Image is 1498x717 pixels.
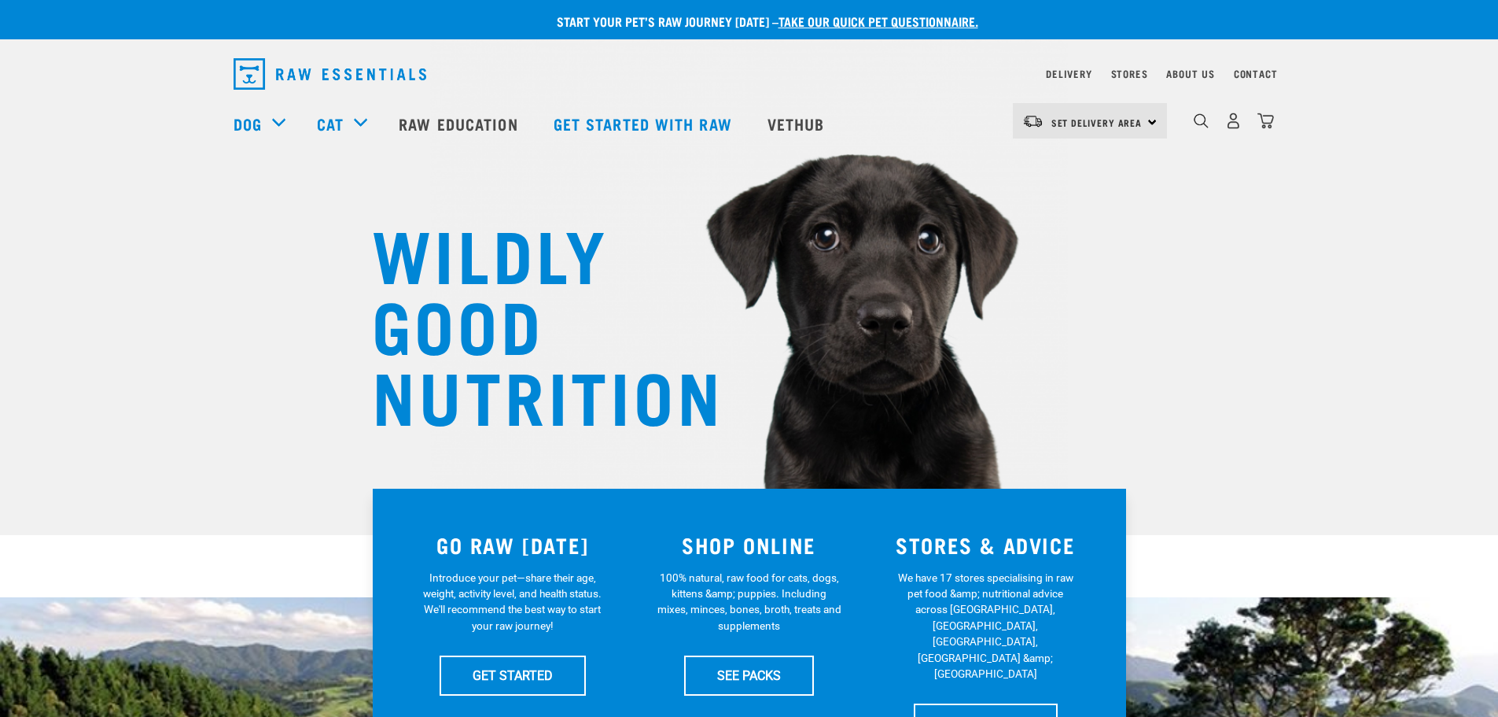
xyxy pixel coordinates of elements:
[1257,113,1274,129] img: home-icon@2x.png
[440,656,586,695] a: GET STARTED
[234,112,262,135] a: Dog
[1194,113,1209,128] img: home-icon-1@2x.png
[221,52,1278,96] nav: dropdown navigation
[1111,71,1148,76] a: Stores
[383,92,537,155] a: Raw Education
[372,216,686,429] h1: WILDLY GOOD NUTRITION
[640,533,858,557] h3: SHOP ONLINE
[1051,120,1143,125] span: Set Delivery Area
[538,92,752,155] a: Get started with Raw
[752,92,845,155] a: Vethub
[1046,71,1091,76] a: Delivery
[420,570,605,634] p: Introduce your pet—share their age, weight, activity level, and health status. We'll recommend th...
[1166,71,1214,76] a: About Us
[1022,114,1043,128] img: van-moving.png
[657,570,841,634] p: 100% natural, raw food for cats, dogs, kittens &amp; puppies. Including mixes, minces, bones, bro...
[317,112,344,135] a: Cat
[778,17,978,24] a: take our quick pet questionnaire.
[1225,113,1242,129] img: user.png
[1234,71,1278,76] a: Contact
[893,570,1078,682] p: We have 17 stores specialising in raw pet food &amp; nutritional advice across [GEOGRAPHIC_DATA],...
[404,533,622,557] h3: GO RAW [DATE]
[234,58,426,90] img: Raw Essentials Logo
[684,656,814,695] a: SEE PACKS
[877,533,1095,557] h3: STORES & ADVICE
